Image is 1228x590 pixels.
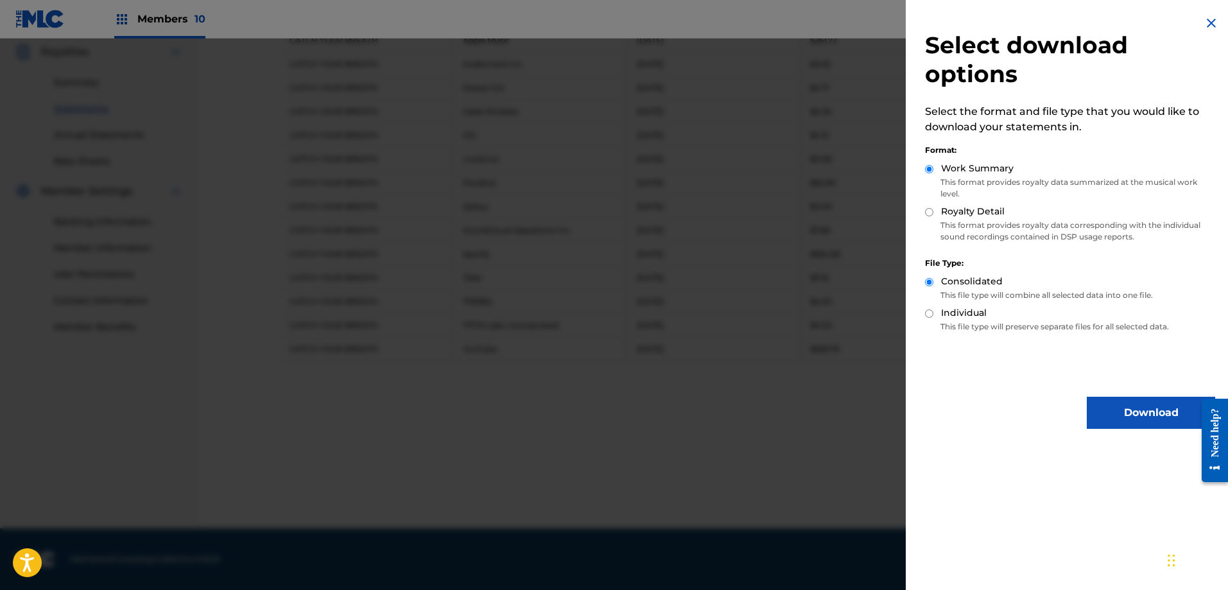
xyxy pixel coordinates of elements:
p: Select the format and file type that you would like to download your statements in. [925,104,1215,135]
p: This format provides royalty data corresponding with the individual sound recordings contained in... [925,220,1215,243]
iframe: Chat Widget [1164,528,1228,590]
label: Royalty Detail [941,205,1005,218]
label: Individual [941,306,987,320]
button: Download [1087,397,1215,429]
img: Top Rightsholders [114,12,130,27]
p: This file type will preserve separate files for all selected data. [925,321,1215,333]
p: This format provides royalty data summarized at the musical work level. [925,177,1215,200]
img: MLC Logo [15,10,65,28]
label: Consolidated [941,275,1003,288]
h2: Select download options [925,31,1215,89]
p: This file type will combine all selected data into one file. [925,290,1215,301]
div: Format: [925,144,1215,156]
span: 10 [195,13,205,25]
label: Work Summary [941,162,1014,175]
iframe: Resource Center [1192,389,1228,492]
div: File Type: [925,257,1215,269]
span: Members [137,12,205,26]
div: Drag [1168,541,1175,580]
